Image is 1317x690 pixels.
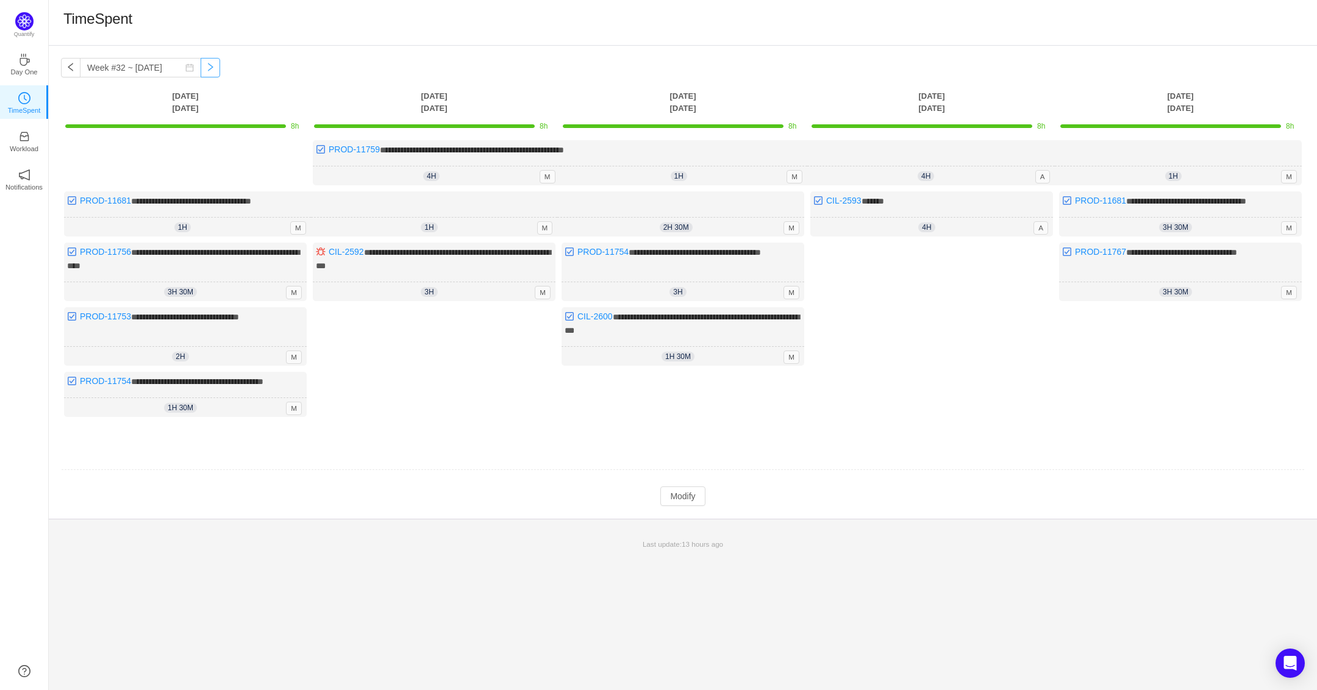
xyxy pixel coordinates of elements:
span: 1h [174,222,191,232]
span: 4h [918,171,934,181]
span: 1h [1165,171,1182,181]
span: M [1281,170,1297,183]
span: M [783,221,799,235]
p: Quantify [14,30,35,39]
th: [DATE] [DATE] [807,90,1056,115]
a: PROD-11756 [80,247,131,257]
img: 10318 [67,311,77,321]
span: 2h [172,352,188,361]
img: 10318 [316,144,326,154]
span: M [787,170,802,183]
i: icon: notification [18,169,30,181]
span: 8h [291,122,299,130]
button: icon: left [61,58,80,77]
i: icon: clock-circle [18,92,30,104]
button: icon: right [201,58,220,77]
th: [DATE] [DATE] [61,90,310,115]
a: icon: notificationNotifications [18,172,30,185]
span: 1h 30m [164,403,197,413]
span: M [290,221,306,235]
a: icon: question-circle [18,665,30,677]
img: 10318 [813,196,823,205]
a: icon: inboxWorkload [18,134,30,146]
i: icon: coffee [18,54,30,66]
a: CIL-2593 [826,196,862,205]
img: 10303 [316,247,326,257]
span: M [286,286,302,299]
span: 1h [421,222,437,232]
div: Open Intercom Messenger [1276,649,1305,678]
span: A [1035,170,1050,183]
span: 3h [421,287,437,297]
span: 8h [1286,122,1294,130]
span: 3h 30m [1159,287,1192,297]
span: 1h 30m [662,352,694,361]
span: 8h [1037,122,1045,130]
span: A [1033,221,1048,235]
a: PROD-11759 [329,144,380,154]
p: Notifications [5,182,43,193]
img: 10318 [565,247,574,257]
a: PROD-11767 [1075,247,1126,257]
p: TimeSpent [8,105,41,116]
span: 2h 30m [660,222,693,232]
img: 10318 [565,311,574,321]
span: M [535,286,551,299]
button: Modify [660,486,705,506]
span: 4h [918,222,935,232]
a: CIL-2600 [577,311,613,321]
th: [DATE] [DATE] [559,90,807,115]
img: 10318 [67,196,77,205]
span: 3h [669,287,686,297]
p: Workload [10,143,38,154]
span: M [286,350,302,364]
i: icon: inbox [18,130,30,143]
span: M [783,286,799,299]
th: [DATE] [DATE] [1056,90,1305,115]
img: 10318 [67,247,77,257]
span: M [286,402,302,415]
a: PROD-11753 [80,311,131,321]
i: icon: calendar [185,63,194,72]
span: 8h [788,122,796,130]
img: Quantify [15,12,34,30]
a: PROD-11681 [1075,196,1126,205]
a: PROD-11754 [577,247,629,257]
span: M [1281,221,1297,235]
a: icon: coffeeDay One [18,57,30,69]
span: 13 hours ago [682,540,723,548]
span: 3h 30m [164,287,197,297]
img: 10318 [67,376,77,386]
span: 1h [671,171,687,181]
a: CIL-2592 [329,247,364,257]
span: 8h [540,122,548,130]
span: 4h [423,171,440,181]
span: M [783,350,799,364]
span: Last update: [643,540,723,548]
a: icon: clock-circleTimeSpent [18,96,30,108]
th: [DATE] [DATE] [310,90,559,115]
span: M [537,221,553,235]
span: 3h 30m [1159,222,1192,232]
a: PROD-11681 [80,196,131,205]
h1: TimeSpent [63,10,132,28]
input: Select a week [80,58,201,77]
a: PROD-11754 [80,376,131,386]
span: M [540,170,555,183]
img: 10318 [1062,247,1072,257]
img: 10318 [1062,196,1072,205]
span: M [1281,286,1297,299]
p: Day One [10,66,37,77]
